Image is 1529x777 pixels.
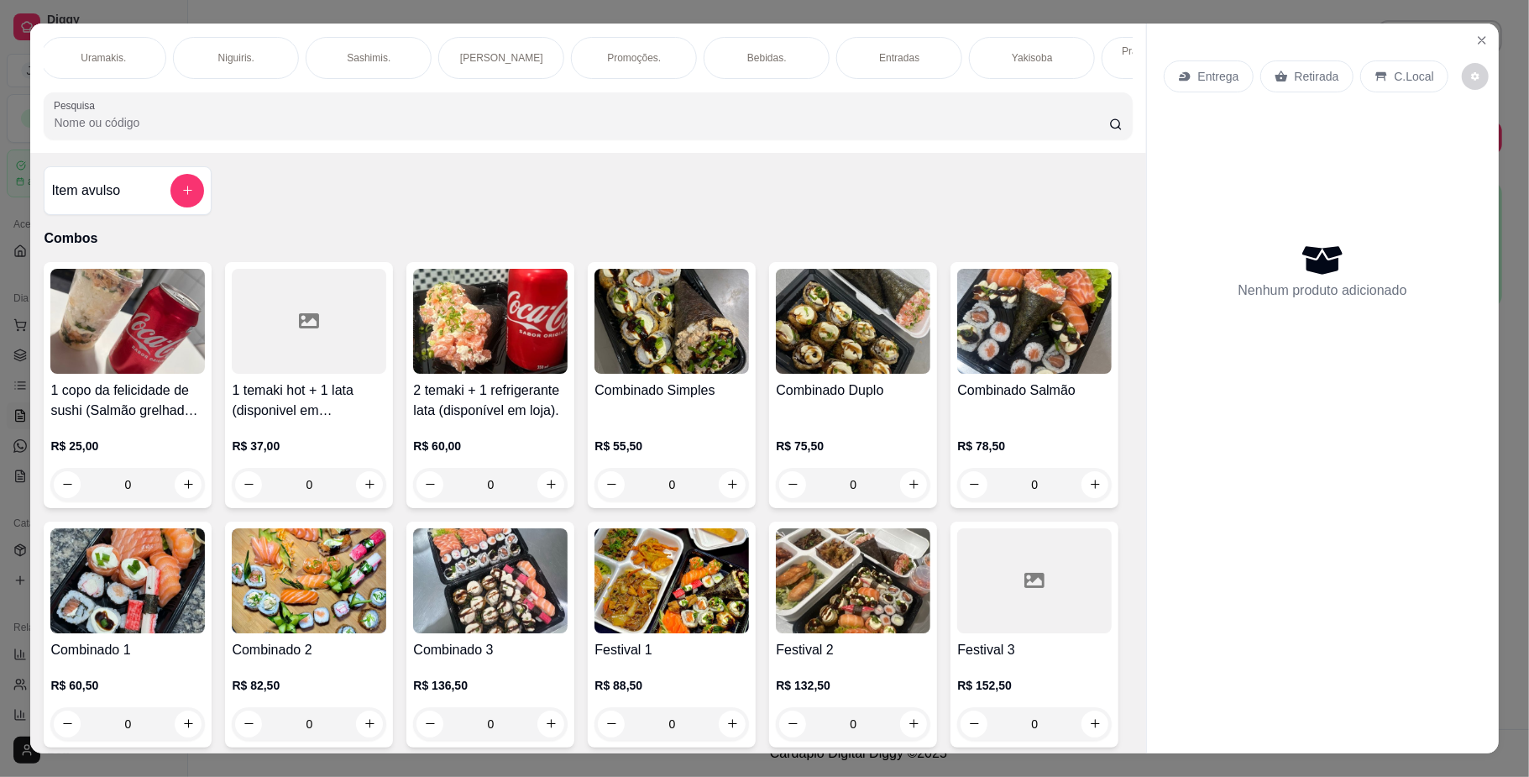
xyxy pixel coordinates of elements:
[50,528,205,633] img: product-image
[413,381,568,421] h4: 2 temaki + 1 refrigerante lata (disponível em loja).
[776,677,930,694] p: R$ 132,50
[594,677,749,694] p: R$ 88,50
[957,381,1112,401] h4: Combinado Salmão
[232,438,386,454] p: R$ 37,00
[957,438,1112,454] p: R$ 78,50
[1395,68,1434,85] p: C.Local
[1295,68,1339,85] p: Retirada
[81,51,126,65] p: Uramakis.
[413,269,568,374] img: product-image
[54,98,101,113] label: Pesquisa
[44,228,1132,249] p: Combos
[170,174,204,207] button: add-separate-item
[1116,45,1213,71] p: Pratos Quentes De Camarão
[594,381,749,401] h4: Combinado Simples
[356,711,383,738] button: increase-product-quantity
[413,640,568,660] h4: Combinado 3
[50,640,205,660] h4: Combinado 1
[232,677,386,694] p: R$ 82,50
[594,528,749,633] img: product-image
[413,677,568,694] p: R$ 136,50
[957,677,1112,694] p: R$ 152,50
[776,528,930,633] img: product-image
[594,438,749,454] p: R$ 55,50
[232,528,386,633] img: product-image
[1198,68,1239,85] p: Entrega
[232,640,386,660] h4: Combinado 2
[957,269,1112,374] img: product-image
[416,711,443,738] button: decrease-product-quantity
[747,51,787,65] p: Bebidas.
[54,711,81,738] button: decrease-product-quantity
[218,51,254,65] p: Niguiris.
[54,471,81,498] button: decrease-product-quantity
[232,381,386,421] h4: 1 temaki hot + 1 lata (disponivel em [GEOGRAPHIC_DATA])
[776,269,930,374] img: product-image
[51,181,120,201] h4: Item avulso
[1462,63,1489,90] button: decrease-product-quantity
[879,51,919,65] p: Entradas
[594,640,749,660] h4: Festival 1
[175,471,202,498] button: increase-product-quantity
[356,471,383,498] button: increase-product-quantity
[50,677,205,694] p: R$ 60,50
[957,640,1112,660] h4: Festival 3
[235,711,262,738] button: decrease-product-quantity
[54,114,1108,131] input: Pesquisa
[175,711,202,738] button: increase-product-quantity
[460,51,543,65] p: [PERSON_NAME]
[1012,51,1052,65] p: Yakisoba
[607,51,661,65] p: Promoções.
[413,438,568,454] p: R$ 60,00
[50,438,205,454] p: R$ 25,00
[50,269,205,374] img: product-image
[413,528,568,633] img: product-image
[1238,281,1407,301] p: Nenhum produto adicionado
[235,471,262,498] button: decrease-product-quantity
[50,381,205,421] h4: 1 copo da felicidade de sushi (Salmão grelhado) 200ml + 1 lata (disponivel em [GEOGRAPHIC_DATA])
[537,711,564,738] button: increase-product-quantity
[776,381,930,401] h4: Combinado Duplo
[347,51,390,65] p: Sashimis.
[776,438,930,454] p: R$ 75,50
[1469,27,1495,54] button: Close
[776,640,930,660] h4: Festival 2
[594,269,749,374] img: product-image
